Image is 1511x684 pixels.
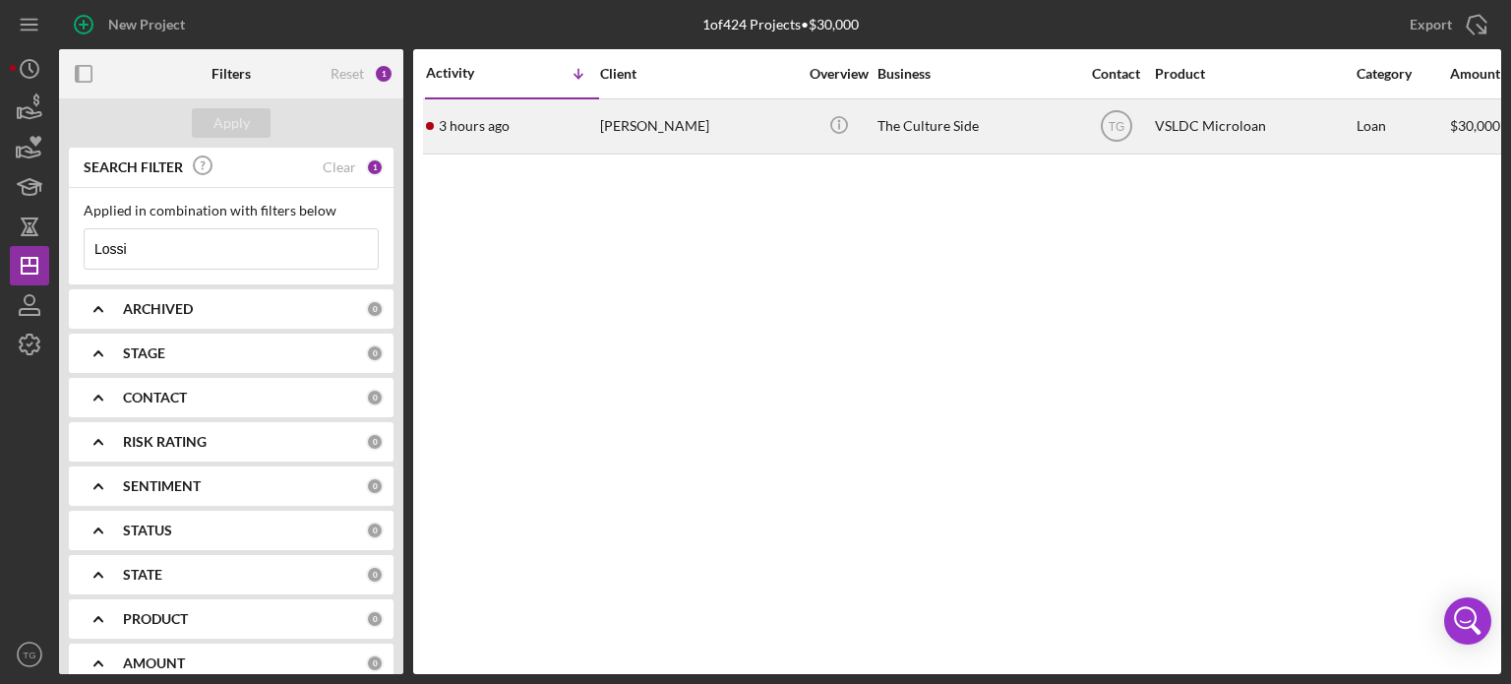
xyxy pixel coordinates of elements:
[84,203,379,218] div: Applied in combination with filters below
[213,108,250,138] div: Apply
[374,64,393,84] div: 1
[1357,66,1448,82] div: Category
[600,100,797,153] div: [PERSON_NAME]
[331,66,364,82] div: Reset
[366,566,384,584] div: 0
[366,433,384,451] div: 0
[123,655,185,671] b: AMOUNT
[84,159,183,175] b: SEARCH FILTER
[426,65,513,81] div: Activity
[366,654,384,672] div: 0
[123,567,162,583] b: STATE
[600,66,797,82] div: Client
[23,650,35,660] text: TG
[1079,66,1153,82] div: Contact
[59,5,205,44] button: New Project
[123,478,201,494] b: SENTIMENT
[108,5,185,44] div: New Project
[212,66,251,82] b: Filters
[323,159,356,175] div: Clear
[366,522,384,539] div: 0
[366,158,384,176] div: 1
[366,389,384,406] div: 0
[1155,66,1352,82] div: Product
[366,300,384,318] div: 0
[123,611,188,627] b: PRODUCT
[123,523,172,538] b: STATUS
[1108,120,1124,134] text: TG
[1410,5,1452,44] div: Export
[802,66,876,82] div: Overview
[123,390,187,405] b: CONTACT
[123,434,207,450] b: RISK RATING
[10,635,49,674] button: TG
[1444,597,1491,645] div: Open Intercom Messenger
[1390,5,1501,44] button: Export
[123,301,193,317] b: ARCHIVED
[366,477,384,495] div: 0
[1155,100,1352,153] div: VSLDC Microloan
[877,100,1074,153] div: The Culture Side
[1357,100,1448,153] div: Loan
[366,610,384,628] div: 0
[439,118,510,134] time: 2025-08-12 18:33
[192,108,271,138] button: Apply
[877,66,1074,82] div: Business
[702,17,859,32] div: 1 of 424 Projects • $30,000
[123,345,165,361] b: STAGE
[366,344,384,362] div: 0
